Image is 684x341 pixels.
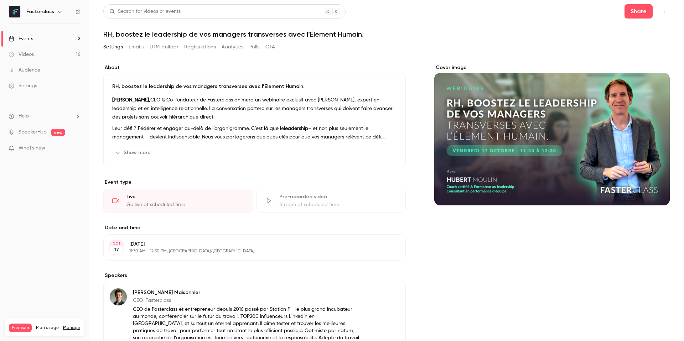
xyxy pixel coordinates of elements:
h1: RH, boostez le leadership de vos managers transverses avec l’Élement Humain. [103,30,670,38]
label: Speakers [103,272,406,279]
span: What's new [19,145,45,152]
p: Leur défi ? Fédérer et engager au-delà de l’organigramme. C’est là que le – et non plus seulement... [112,124,397,141]
button: UTM builder [150,41,178,53]
button: Show more [112,147,155,158]
p: Event type [103,179,406,186]
div: Live [126,193,244,200]
a: SpeakerHub [19,128,47,136]
span: Premium [9,324,32,332]
div: Events [9,35,33,42]
a: Manage [63,325,80,331]
div: Stream at scheduled time [279,201,397,208]
strong: [PERSON_NAME], [112,98,150,103]
p: RH, boostez le leadership de vos managers transverses avec l’Élement Humain. [112,83,397,90]
iframe: Noticeable Trigger [72,145,81,152]
button: Registrations [184,41,216,53]
li: help-dropdown-opener [9,112,81,120]
button: CTA [265,41,275,53]
img: Fasterclass [9,6,20,17]
div: Videos [9,51,34,58]
p: CEO & Co-fondateur de Fasterclass animera un webinaire exclusif avec [PERSON_NAME], expert en lea... [112,96,397,121]
p: CEO, Fasterclass [133,297,359,304]
div: OCT [110,241,123,246]
div: Audience [9,67,40,74]
button: Emails [129,41,144,53]
span: Plan usage [36,325,59,331]
strong: leadership [284,126,308,131]
section: Cover image [434,64,670,205]
span: Help [19,112,29,120]
div: Settings [9,82,37,89]
p: [DATE] [129,241,368,248]
label: Cover image [434,64,670,71]
div: Pre-recorded video [279,193,397,200]
button: Analytics [222,41,244,53]
p: 11:30 AM - 12:30 PM, [GEOGRAPHIC_DATA]/[GEOGRAPHIC_DATA] [129,248,368,254]
h6: Fasterclass [26,8,54,15]
button: Share [625,4,653,19]
label: About [103,64,406,71]
div: Go live at scheduled time [126,201,244,208]
button: Settings [103,41,123,53]
button: Polls [249,41,260,53]
div: LiveGo live at scheduled time [103,189,253,213]
div: Pre-recorded videoStream at scheduled time [256,189,406,213]
p: 17 [114,246,119,253]
p: [PERSON_NAME] Maisonnier [133,289,359,296]
label: Date and time [103,224,406,231]
div: Search for videos or events [109,8,181,15]
span: new [51,129,65,136]
img: Raphael Maisonnier [110,288,127,305]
